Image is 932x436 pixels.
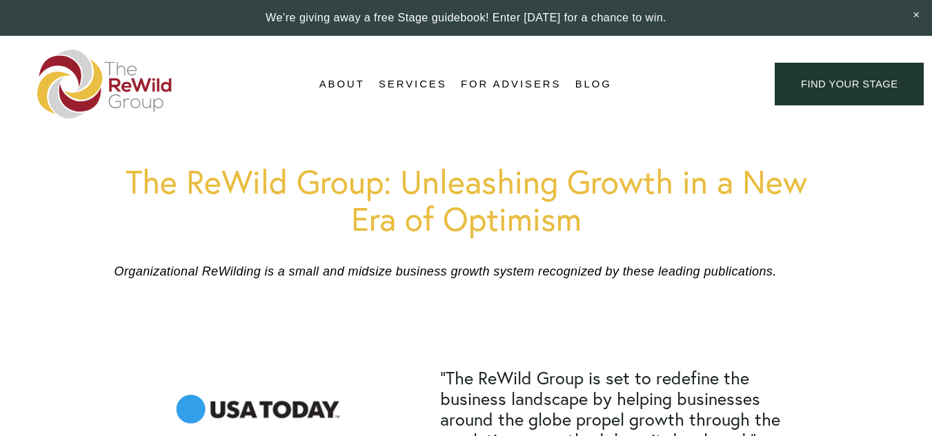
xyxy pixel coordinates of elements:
[319,74,365,94] a: folder dropdown
[37,50,172,118] img: The ReWild Group
[115,264,777,278] em: Organizational ReWilding is a small and midsize business growth system recognized by these leadin...
[319,75,365,94] span: About
[775,63,924,106] a: find your stage
[575,74,612,94] a: Blog
[379,74,447,94] a: folder dropdown
[115,163,818,237] h1: The ReWild Group: Unleashing Growth in a New Era of Optimism
[379,75,447,94] span: Services
[461,74,561,94] a: For Advisers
